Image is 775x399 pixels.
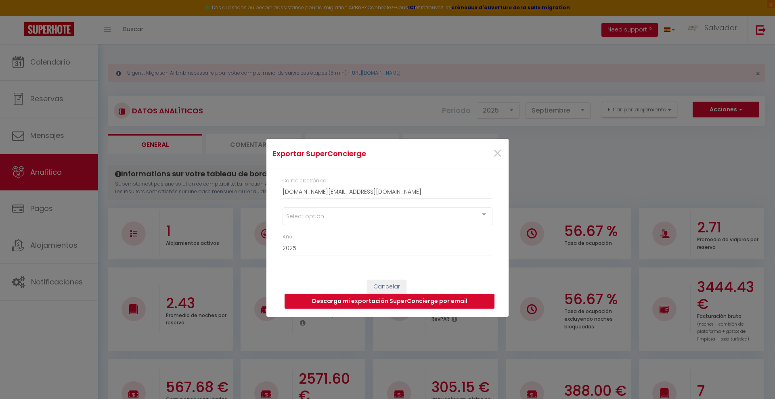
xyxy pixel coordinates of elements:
[367,280,406,294] button: Cancelar
[492,145,503,163] button: Close
[286,211,324,221] span: Select option
[285,294,494,309] button: Descarga mi exportación SuperConcierge por email
[272,148,422,159] h4: Exportar SuperConcierge
[492,142,503,166] span: ×
[6,3,31,27] button: Ouvrir le widget de chat LiveChat
[283,233,292,241] label: Año
[283,177,327,185] label: Correo electrónico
